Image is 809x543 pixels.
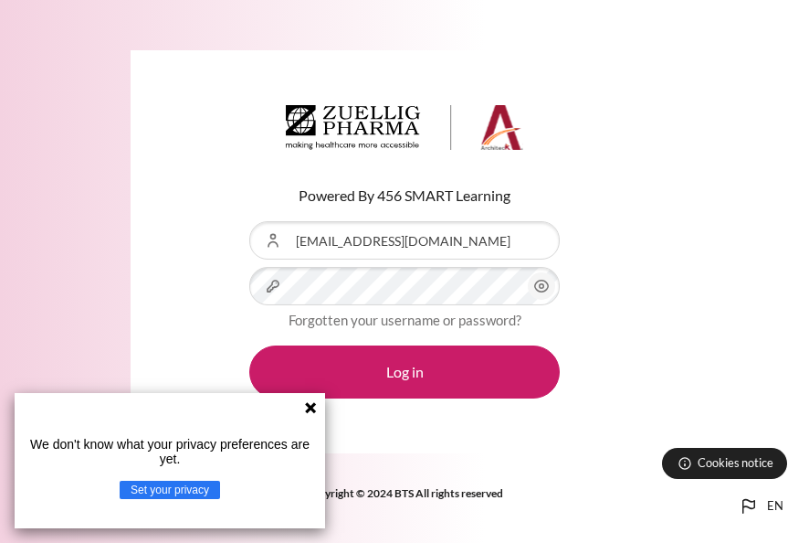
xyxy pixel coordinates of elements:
button: Cookies notice [662,448,787,479]
button: Set your privacy [120,481,220,499]
strong: Copyright © 2024 BTS All rights reserved [305,486,503,500]
button: Languages [730,488,791,525]
button: Log in [249,346,560,399]
a: Forgotten your username or password? [289,312,521,328]
p: We don't know what your privacy preferences are yet. [22,437,318,466]
span: Cookies notice [698,454,773,472]
input: Username or Email Address [249,221,560,260]
a: Architeck [286,105,523,158]
p: Powered By 456 SMART Learning [249,185,560,207]
img: Architeck [286,105,523,151]
span: en [767,497,783,516]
